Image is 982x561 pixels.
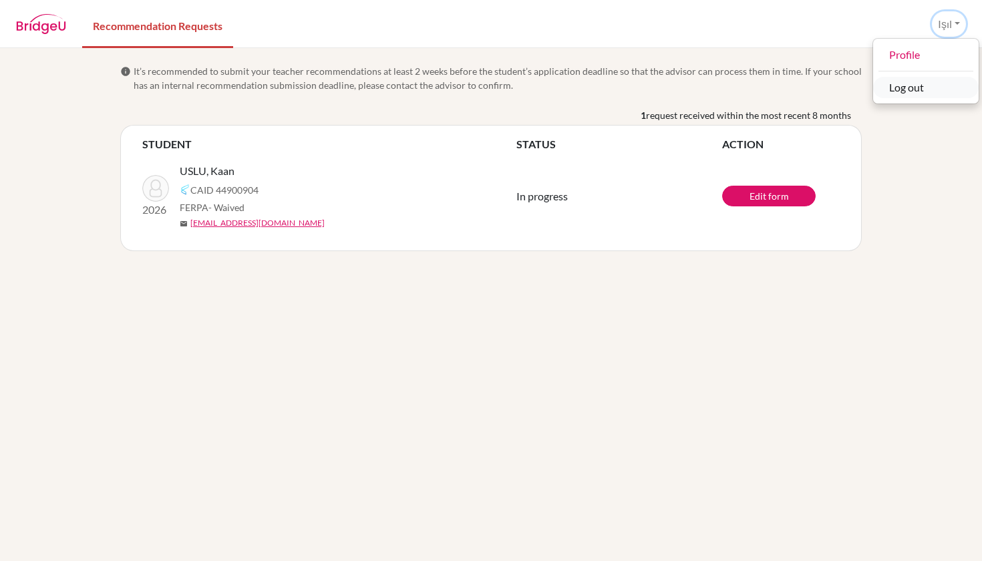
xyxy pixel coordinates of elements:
[180,163,234,179] span: USLU, Kaan
[190,183,259,197] span: CAID 44900904
[142,202,169,218] p: 2026
[932,11,966,37] button: Işıl
[190,217,325,229] a: [EMAIL_ADDRESS][DOMAIN_NAME]
[722,186,816,206] a: Edit form
[16,14,66,34] img: BridgeU logo
[873,44,979,65] a: Profile
[872,38,979,104] div: Işıl
[82,2,233,48] a: Recommendation Requests
[516,136,722,152] th: STATUS
[142,136,516,152] th: STUDENT
[142,175,169,202] img: USLU, Kaan
[516,190,568,202] span: In progress
[180,220,188,228] span: mail
[180,200,244,214] span: FERPA
[646,108,851,122] span: request received within the most recent 8 months
[208,202,244,213] span: - Waived
[722,136,840,152] th: ACTION
[120,66,131,77] span: info
[641,108,646,122] b: 1
[180,184,190,195] img: Common App logo
[134,64,862,92] span: It’s recommended to submit your teacher recommendations at least 2 weeks before the student’s app...
[873,77,979,98] button: Log out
